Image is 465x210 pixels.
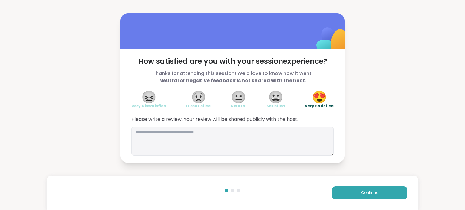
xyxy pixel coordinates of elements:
[186,104,211,108] span: Dissatisfied
[332,186,407,199] button: Continue
[131,104,166,108] span: Very Dissatisfied
[268,92,283,102] span: 😀
[131,57,334,66] span: How satisfied are you with your session experience?
[141,92,157,102] span: 😖
[266,104,285,108] span: Satisfied
[191,92,206,102] span: 😟
[312,92,327,102] span: 😍
[231,92,246,102] span: 😐
[159,77,306,84] b: Neutral or negative feedback is not shared with the host.
[302,12,362,72] img: ShareWell Logomark
[131,116,334,123] span: Please write a review. Your review will be shared publicly with the host.
[231,104,246,108] span: Neutral
[361,190,378,195] span: Continue
[305,104,334,108] span: Very Satisfied
[131,70,334,84] span: Thanks for attending this session! We'd love to know how it went.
